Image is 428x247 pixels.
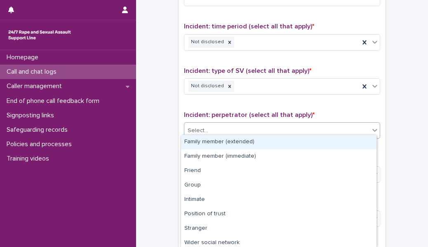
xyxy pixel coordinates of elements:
p: Homepage [3,54,45,61]
div: Family member (immediate) [181,149,376,164]
img: rhQMoQhaT3yELyF149Cw [7,27,73,43]
p: Caller management [3,82,68,90]
div: Not disclosed [188,37,225,48]
div: Position of trust [181,207,376,221]
div: Friend [181,164,376,178]
div: Stranger [181,221,376,236]
div: Family member (extended) [181,135,376,149]
div: Group [181,178,376,193]
div: Intimate [181,193,376,207]
p: Safeguarding records [3,126,74,134]
span: Incident: perpetrator (select all that apply) [184,112,315,118]
span: Incident: type of SV (select all that apply) [184,68,311,74]
div: Select... [188,126,208,135]
p: Signposting links [3,112,61,119]
p: End of phone call feedback form [3,97,106,105]
p: Training videos [3,155,56,163]
p: Policies and processes [3,140,78,148]
p: Call and chat logs [3,68,63,76]
span: Incident: time period (select all that apply) [184,23,314,30]
div: Not disclosed [188,81,225,92]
